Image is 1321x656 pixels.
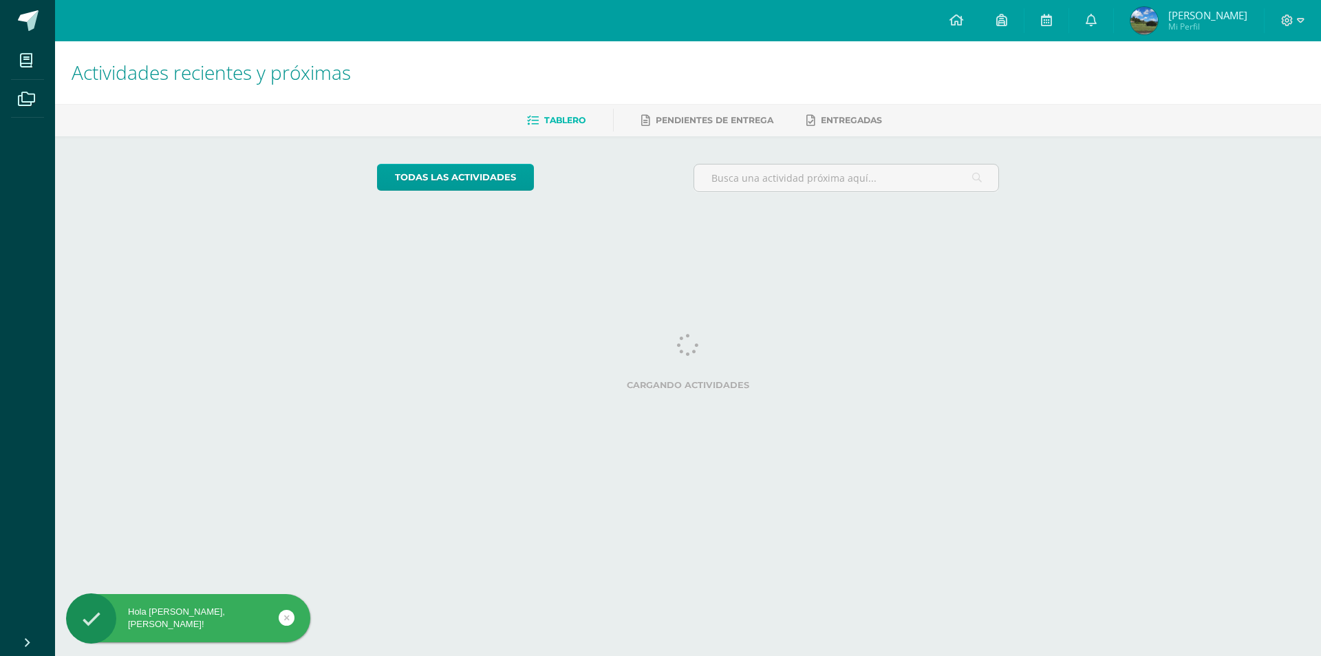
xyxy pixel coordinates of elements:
[1168,8,1247,22] span: [PERSON_NAME]
[656,115,773,125] span: Pendientes de entrega
[694,165,999,191] input: Busca una actividad próxima aquí...
[72,59,351,85] span: Actividades recientes y próximas
[544,115,586,125] span: Tablero
[377,380,1000,390] label: Cargando actividades
[821,115,882,125] span: Entregadas
[66,606,310,631] div: Hola [PERSON_NAME], [PERSON_NAME]!
[806,109,882,131] a: Entregadas
[1168,21,1247,32] span: Mi Perfil
[641,109,773,131] a: Pendientes de entrega
[527,109,586,131] a: Tablero
[377,164,534,191] a: todas las Actividades
[1130,7,1158,34] img: d87b4bff77e474baebcc5379355f6b55.png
